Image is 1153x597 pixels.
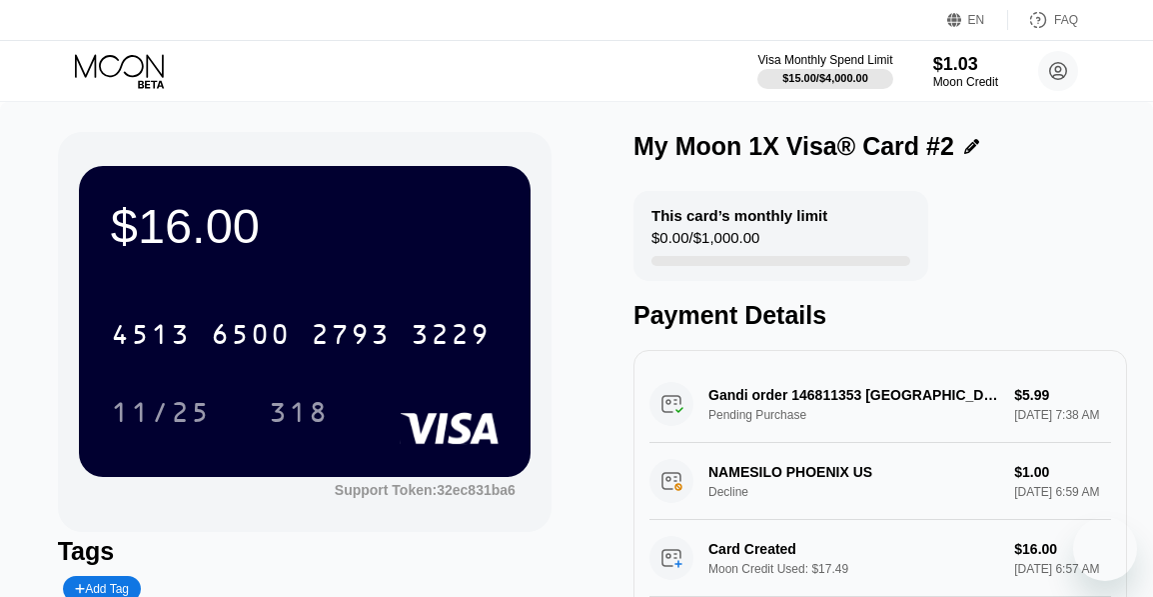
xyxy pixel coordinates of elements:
[968,13,985,27] div: EN
[58,537,552,566] div: Tags
[211,321,291,353] div: 6500
[933,54,998,89] div: $1.03Moon Credit
[933,54,998,75] div: $1.03
[1008,10,1078,30] div: FAQ
[111,321,191,353] div: 4513
[75,582,129,596] div: Add Tag
[633,132,954,161] div: My Moon 1X Visa® Card #2
[1054,13,1078,27] div: FAQ
[96,387,226,437] div: 11/25
[335,482,516,498] div: Support Token: 32ec831ba6
[782,72,868,84] div: $15.00 / $4,000.00
[335,482,516,498] div: Support Token:32ec831ba6
[111,198,499,254] div: $16.00
[411,321,491,353] div: 3229
[757,53,892,89] div: Visa Monthly Spend Limit$15.00/$4,000.00
[254,387,344,437] div: 318
[651,207,827,224] div: This card’s monthly limit
[1073,517,1137,581] iframe: Button to launch messaging window, conversation in progress
[269,399,329,431] div: 318
[933,75,998,89] div: Moon Credit
[651,229,759,256] div: $0.00 / $1,000.00
[111,399,211,431] div: 11/25
[633,301,1127,330] div: Payment Details
[99,309,503,359] div: 4513650027933229
[947,10,1008,30] div: EN
[311,321,391,353] div: 2793
[757,53,892,67] div: Visa Monthly Spend Limit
